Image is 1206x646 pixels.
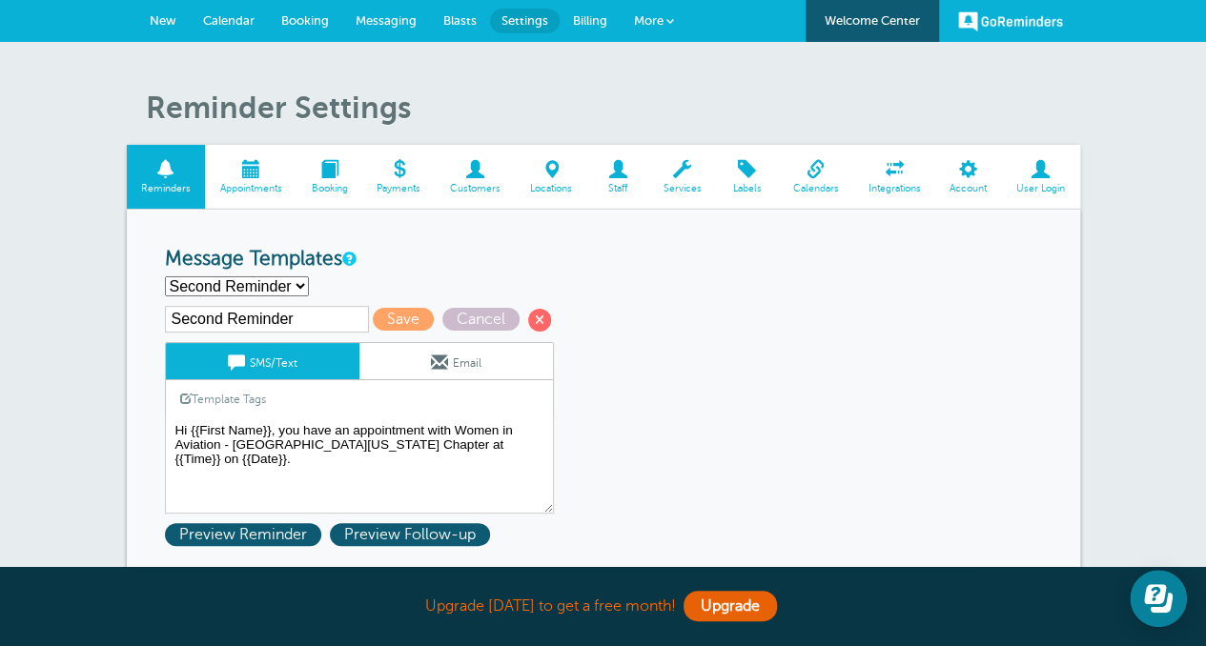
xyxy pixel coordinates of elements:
[342,252,354,265] a: This is the wording for your reminder and follow-up messages. You can create multiple templates i...
[596,183,639,194] span: Staff
[362,145,436,209] a: Payments
[356,13,417,28] span: Messaging
[1130,570,1187,627] iframe: Resource center
[165,306,369,333] input: Template Name
[436,145,516,209] a: Customers
[863,183,926,194] span: Integrations
[658,183,706,194] span: Services
[525,183,578,194] span: Locations
[127,586,1080,627] div: Upgrade [DATE] to get a free month!
[1002,145,1080,209] a: User Login
[281,13,329,28] span: Booking
[150,13,176,28] span: New
[372,183,426,194] span: Payments
[205,145,296,209] a: Appointments
[648,145,716,209] a: Services
[586,145,648,209] a: Staff
[215,183,287,194] span: Appointments
[359,343,553,379] a: Email
[146,90,1080,126] h1: Reminder Settings
[166,343,359,379] a: SMS/Text
[373,311,442,328] a: Save
[726,183,768,194] span: Labels
[442,311,528,328] a: Cancel
[306,183,353,194] span: Booking
[516,145,587,209] a: Locations
[501,13,548,28] span: Settings
[373,308,434,331] span: Save
[787,183,844,194] span: Calendars
[1012,183,1071,194] span: User Login
[136,183,196,194] span: Reminders
[296,145,362,209] a: Booking
[165,526,330,543] a: Preview Reminder
[634,13,664,28] span: More
[165,248,1042,272] h3: Message Templates
[778,145,853,209] a: Calendars
[935,145,1002,209] a: Account
[203,13,255,28] span: Calendar
[945,183,992,194] span: Account
[165,418,554,514] textarea: Hi {{First Name}}, your appointment with Women in Aviation - [GEOGRAPHIC_DATA][US_STATE] Chapter ...
[165,523,321,546] span: Preview Reminder
[853,145,935,209] a: Integrations
[330,523,490,546] span: Preview Follow-up
[490,9,560,33] a: Settings
[330,526,495,543] a: Preview Follow-up
[445,183,506,194] span: Customers
[442,308,520,331] span: Cancel
[716,145,778,209] a: Labels
[443,13,477,28] span: Blasts
[684,591,777,621] a: Upgrade
[166,380,280,417] a: Template Tags
[573,13,607,28] span: Billing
